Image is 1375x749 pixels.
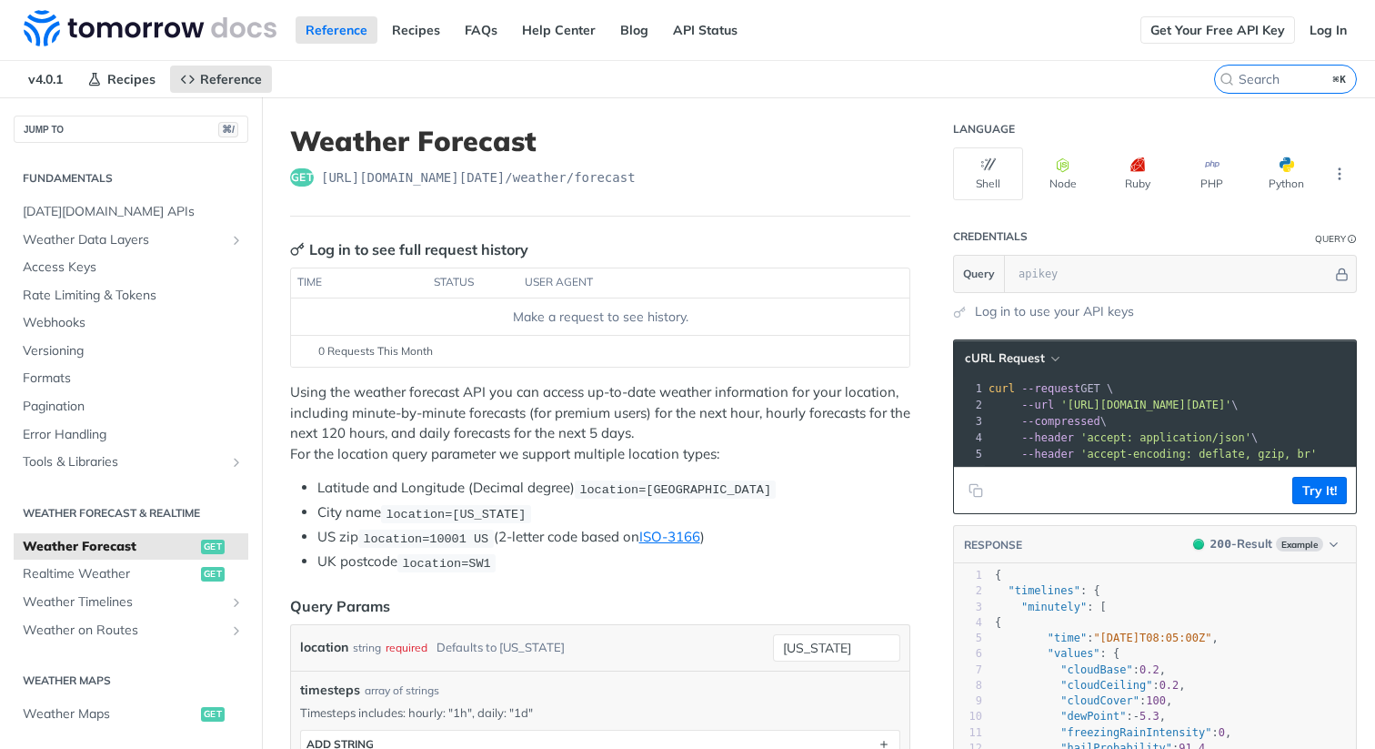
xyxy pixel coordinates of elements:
[1021,382,1080,395] span: --request
[14,561,248,588] a: Realtime Weatherget
[427,268,518,298] th: status
[954,600,982,615] div: 3
[1139,663,1159,676] span: 0.2
[77,66,166,93] a: Recipes
[995,601,1107,613] span: : [
[1332,265,1351,283] button: Hide
[1060,694,1139,707] span: "cloudCover"
[1146,694,1166,707] span: 100
[200,71,262,87] span: Reference
[954,725,982,741] div: 11
[995,632,1219,644] span: : ,
[300,704,900,721] p: Timesteps includes: hourly: "1h", daily: "1d"
[23,705,196,724] span: Weather Maps
[975,302,1134,321] a: Log in to use your API keys
[1048,632,1087,644] span: "time"
[382,16,450,44] a: Recipes
[353,634,381,661] div: string
[14,282,248,309] a: Rate Limiting & Tokens
[1021,431,1074,444] span: --header
[995,679,1186,692] span: : ,
[14,170,248,187] h2: Fundamentals
[218,122,238,137] span: ⌘/
[1292,477,1347,504] button: Try It!
[954,615,982,631] div: 4
[1348,235,1357,244] i: Information
[386,507,526,521] span: location=[US_STATE]
[1060,710,1126,723] span: "dewPoint"
[995,663,1166,676] span: : ,
[14,227,248,254] a: Weather Data LayersShow subpages for Weather Data Layers
[954,430,985,446] div: 4
[23,398,244,416] span: Pagination
[1139,710,1159,723] span: 5.3
[954,693,982,709] div: 9
[954,583,982,599] div: 2
[14,254,248,281] a: Access Keys
[989,399,1239,411] span: \
[229,595,244,610] button: Show subpages for Weather Timelines
[291,268,427,298] th: time
[954,646,982,662] div: 6
[1060,726,1211,739] span: "freezingRainIntensity"
[954,446,985,462] div: 5
[995,647,1119,660] span: : {
[1060,679,1152,692] span: "cloudCeiling"
[954,709,982,724] div: 10
[995,710,1166,723] span: : ,
[23,565,196,583] span: Realtime Weather
[1219,72,1234,86] svg: Search
[954,663,982,678] div: 7
[1080,448,1317,461] span: 'accept-encoding: deflate, gzip, br'
[23,287,244,305] span: Rate Limiting & Tokens
[1028,147,1098,200] button: Node
[663,16,748,44] a: API Status
[610,16,658,44] a: Blog
[290,242,305,257] svg: Key
[14,533,248,561] a: Weather Forecastget
[963,266,995,282] span: Query
[296,16,377,44] a: Reference
[317,502,910,523] li: City name
[201,567,225,582] span: get
[23,231,225,249] span: Weather Data Layers
[1080,431,1251,444] span: 'accept: application/json'
[14,198,248,226] a: [DATE][DOMAIN_NAME] APIs
[954,568,982,583] div: 1
[300,681,360,700] span: timesteps
[437,634,565,661] div: Defaults to [US_STATE]
[989,415,1107,428] span: \
[290,238,528,260] div: Log in to see full request history
[229,455,244,470] button: Show subpages for Tools & Libraries
[1219,726,1225,739] span: 0
[512,16,606,44] a: Help Center
[317,478,910,499] li: Latitude and Longitude (Decimal degree)
[1021,415,1100,428] span: --compressed
[953,229,1028,244] div: Credentials
[14,365,248,392] a: Formats
[1048,647,1100,660] span: "values"
[365,683,439,699] div: array of strings
[1009,256,1332,292] input: apikey
[290,125,910,157] h1: Weather Forecast
[23,538,196,556] span: Weather Forecast
[989,382,1113,395] span: GET \
[579,482,771,496] span: location=[GEOGRAPHIC_DATA]
[14,673,248,689] h2: Weather Maps
[363,531,488,545] span: location=10001 US
[455,16,507,44] a: FAQs
[201,707,225,722] span: get
[14,617,248,644] a: Weather on RoutesShow subpages for Weather on Routes
[290,168,314,187] span: get
[290,595,390,617] div: Query Params
[14,393,248,420] a: Pagination
[24,10,276,46] img: Tomorrow.io Weather API Docs
[1021,448,1074,461] span: --header
[290,382,910,464] p: Using the weather forecast API you can access up-to-date weather information for your location, i...
[953,147,1023,200] button: Shell
[1021,399,1054,411] span: --url
[386,634,427,661] div: required
[1060,399,1231,411] span: '[URL][DOMAIN_NAME][DATE]'
[1159,679,1179,692] span: 0.2
[1315,232,1357,246] div: QueryInformation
